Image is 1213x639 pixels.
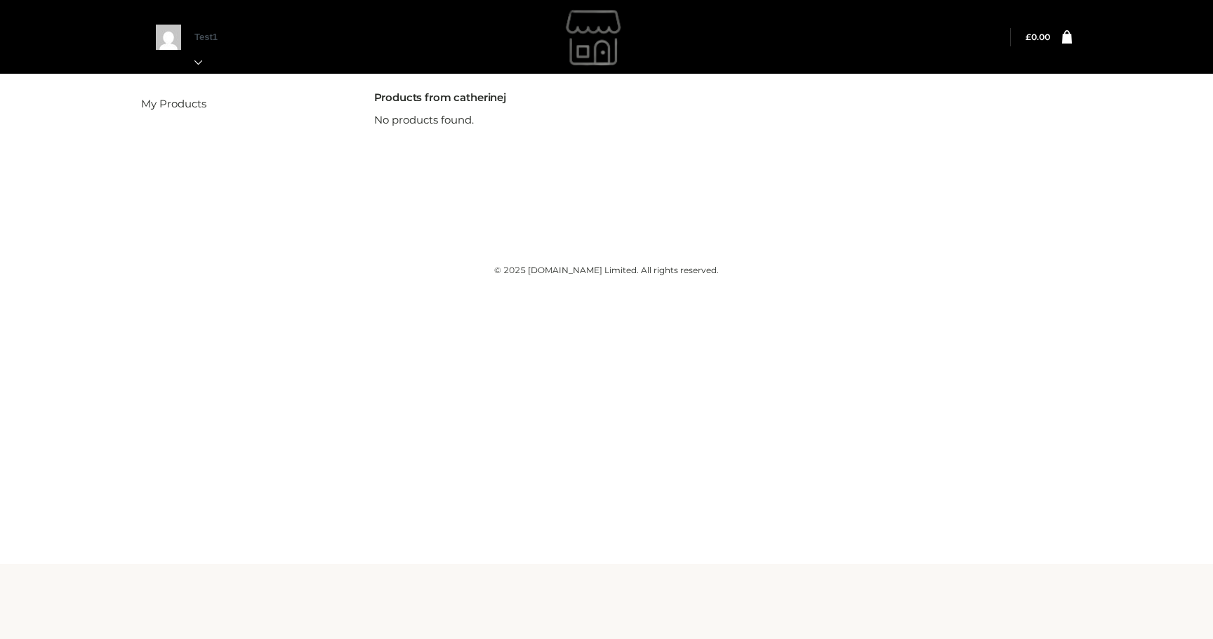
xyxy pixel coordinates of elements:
a: Test1 [194,32,232,67]
bdi: 0.00 [1026,32,1050,42]
p: No products found. [374,111,1073,129]
img: catherinej [490,2,701,72]
a: £0.00 [1026,32,1050,42]
h2: Products from catherinej [374,91,1073,104]
a: My Products [141,97,206,110]
div: © 2025 [DOMAIN_NAME] Limited. All rights reserved. [141,263,1072,277]
span: £ [1026,32,1031,42]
